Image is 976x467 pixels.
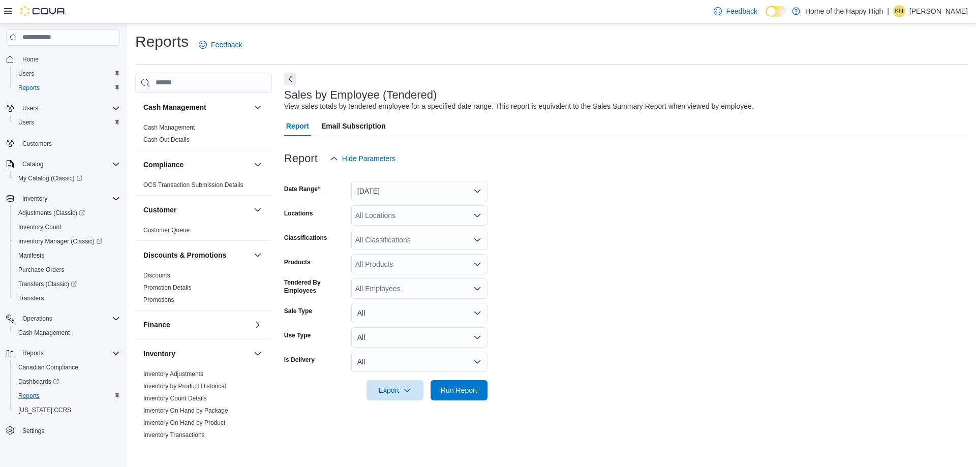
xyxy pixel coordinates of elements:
span: Inventory by Product Historical [143,382,226,390]
h3: Compliance [143,160,184,170]
button: [DATE] [351,181,487,201]
span: [US_STATE] CCRS [18,406,71,414]
button: Users [10,67,124,81]
button: Inventory [2,192,124,206]
span: Inventory Manager (Classic) [14,235,120,247]
span: Customers [22,140,52,148]
button: Open list of options [473,285,481,293]
span: Email Subscription [321,116,386,136]
button: Open list of options [473,260,481,268]
label: Is Delivery [284,356,315,364]
span: Feedback [726,6,757,16]
button: Open list of options [473,236,481,244]
div: Discounts & Promotions [135,269,272,310]
span: Cash Management [14,327,120,339]
a: Inventory Count Details [143,395,207,402]
label: Products [284,258,311,266]
button: Settings [2,423,124,438]
a: Transfers (Classic) [14,278,81,290]
span: Inventory On Hand by Package [143,407,228,415]
a: My Catalog (Classic) [14,172,86,184]
span: Washington CCRS [14,404,120,416]
h1: Reports [135,32,189,52]
span: Home [22,55,39,64]
span: Users [14,116,120,129]
span: Export [373,380,417,400]
a: Transfers (Classic) [10,277,124,291]
button: Cash Management [143,102,250,112]
button: Open list of options [473,211,481,220]
button: Operations [2,312,124,326]
button: Manifests [10,248,124,263]
a: Cash Out Details [143,136,190,143]
span: Adjustments (Classic) [18,209,85,217]
h3: Discounts & Promotions [143,250,226,260]
span: My Catalog (Classic) [14,172,120,184]
span: Report [286,116,309,136]
button: All [351,327,487,348]
button: Reports [10,389,124,403]
a: Dashboards [10,375,124,389]
h3: Customer [143,205,176,215]
button: [US_STATE] CCRS [10,403,124,417]
h3: Finance [143,320,170,330]
a: Reports [14,82,44,94]
button: Run Report [431,380,487,400]
a: Dashboards [14,376,63,388]
span: Feedback [211,40,242,50]
span: Hide Parameters [342,153,395,164]
span: Reports [18,392,40,400]
span: Users [18,118,34,127]
a: Home [18,53,43,66]
button: All [351,352,487,372]
button: Discounts & Promotions [252,249,264,261]
span: Manifests [14,250,120,262]
nav: Complex example [6,48,120,463]
span: Dashboards [14,376,120,388]
button: Compliance [252,159,264,171]
button: Discounts & Promotions [143,250,250,260]
button: Users [18,102,42,114]
input: Dark Mode [766,6,787,17]
h3: Inventory [143,349,175,359]
span: Inventory Count Details [143,394,207,402]
span: Canadian Compliance [18,363,78,371]
button: Reports [10,81,124,95]
button: Users [10,115,124,130]
label: Locations [284,209,313,217]
button: Finance [252,319,264,331]
span: Customer Queue [143,226,190,234]
h3: Sales by Employee (Tendered) [284,89,437,101]
span: Canadian Compliance [14,361,120,373]
a: Feedback [710,1,761,21]
button: Home [2,52,124,67]
span: KH [895,5,904,17]
button: Canadian Compliance [10,360,124,375]
span: Operations [18,313,120,325]
button: Hide Parameters [326,148,400,169]
a: Customers [18,138,56,150]
button: Reports [2,346,124,360]
span: Promotion Details [143,284,192,292]
a: Inventory Manager (Classic) [14,235,106,247]
span: Inventory Count [14,221,120,233]
span: Catalog [18,158,120,170]
p: | [887,5,889,17]
span: Inventory Manager (Classic) [18,237,102,245]
span: Purchase Orders [18,266,65,274]
span: Cash Out Details [143,136,190,144]
span: My Catalog (Classic) [18,174,82,182]
label: Classifications [284,234,327,242]
button: Next [284,73,296,85]
button: Cash Management [10,326,124,340]
span: Inventory Transactions [143,431,205,439]
div: Customer [135,224,272,240]
button: Transfers [10,291,124,305]
button: Users [2,101,124,115]
span: Users [18,102,120,114]
button: Cash Management [252,101,264,113]
a: Users [14,116,38,129]
a: Transfers [14,292,48,304]
a: Inventory On Hand by Product [143,419,225,426]
a: Promotions [143,296,174,303]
